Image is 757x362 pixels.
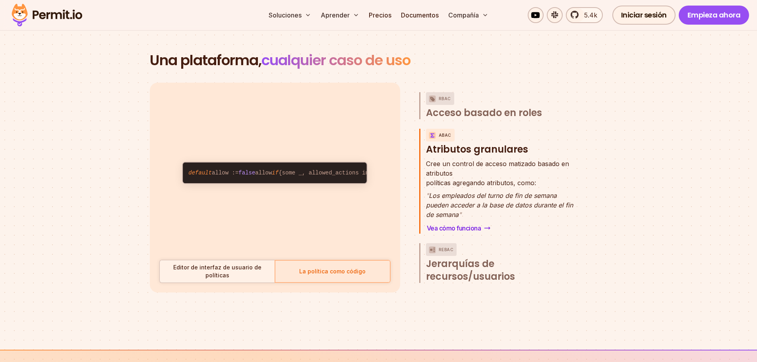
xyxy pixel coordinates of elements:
[429,192,557,199] font: Los empleados del turno de fin de semana
[426,257,515,283] font: Jerarquías de recursos/usuarios
[679,6,749,25] a: Empieza ahora
[272,170,279,176] span: if
[566,7,603,23] a: 5.4k
[261,50,410,70] font: cualquier caso de uso
[584,11,597,19] font: 5.4k
[401,11,439,19] font: Documentos
[426,179,536,187] font: políticas agregando atributos, como:
[8,2,86,29] img: Logotipo del permiso
[439,96,451,101] font: RBAC
[439,247,454,252] font: ReBAC
[426,223,492,234] a: Vea cómo funciona
[398,7,442,23] a: Documentos
[189,170,212,176] span: default
[612,6,676,25] a: Iniciar sesión
[687,10,741,20] font: Empieza ahora
[426,160,569,177] font: Cree un control de acceso matizado basado en atributos
[426,159,574,234] div: ABACAtributos granulares
[269,11,302,19] font: Soluciones
[426,201,573,219] font: pueden acceder a la base de datos durante el fin de semana
[445,7,492,23] button: Compañía
[265,7,314,23] button: Soluciones
[366,7,395,23] a: Precios
[173,264,261,279] font: Editor de interfaz de usuario de políticas
[369,11,391,19] font: Precios
[621,10,667,20] font: Iniciar sesión
[426,106,542,119] font: Acceso basado en roles
[426,192,429,199] font: "
[183,163,367,183] code: allow := allow { some _, allowed_actions in conditions input.action in allowed_actions[input.reso...
[459,211,461,219] font: "
[239,170,256,176] span: false
[448,11,479,19] font: Compañía
[427,224,481,232] font: Vea cómo funciona
[150,50,261,70] font: Una plataforma,
[318,7,362,23] button: Aprender
[426,92,574,119] button: RBACAcceso basado en roles
[321,11,350,19] font: Aprender
[159,260,275,283] button: Editor de interfaz de usuario de políticas
[426,243,574,283] button: ReBACJerarquías de recursos/usuarios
